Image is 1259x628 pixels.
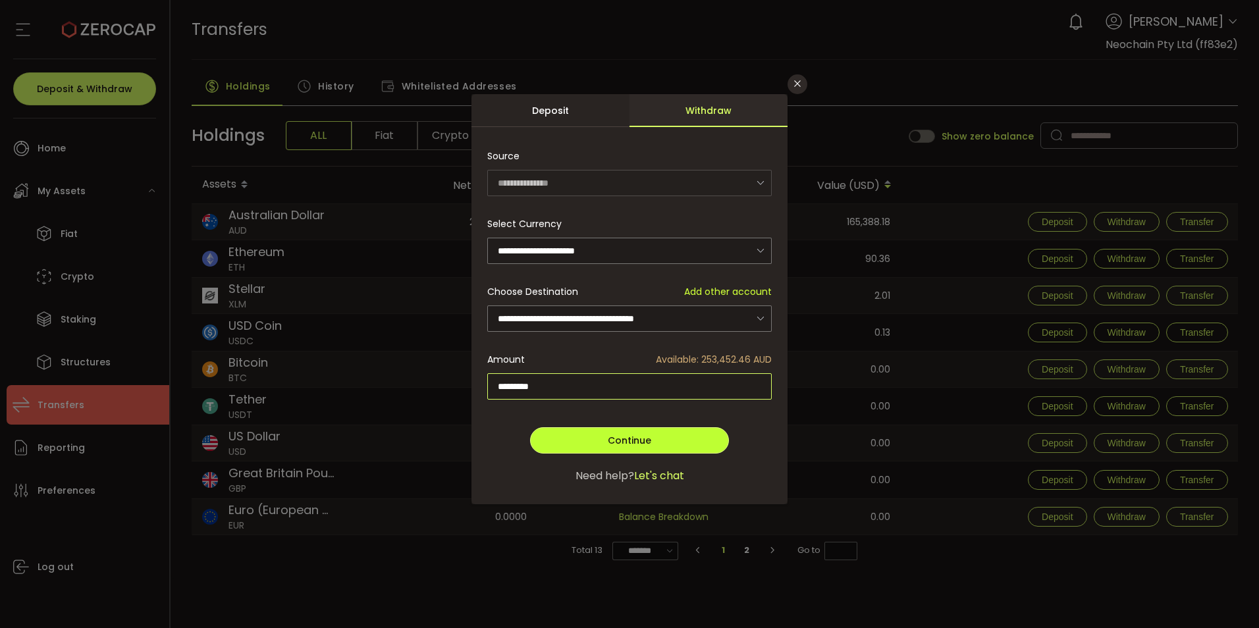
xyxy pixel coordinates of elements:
[487,353,525,367] span: Amount
[634,468,684,484] span: Let's chat
[576,468,634,484] span: Need help?
[684,285,772,299] span: Add other account
[608,434,651,447] span: Continue
[471,94,629,127] div: Deposit
[487,143,520,169] span: Source
[487,285,578,299] span: Choose Destination
[487,217,570,230] label: Select Currency
[629,94,788,127] div: Withdraw
[530,427,729,454] button: Continue
[1193,565,1259,628] iframe: Chat Widget
[471,94,788,504] div: dialog
[656,353,772,367] span: Available: 253,452.46 AUD
[788,74,807,94] button: Close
